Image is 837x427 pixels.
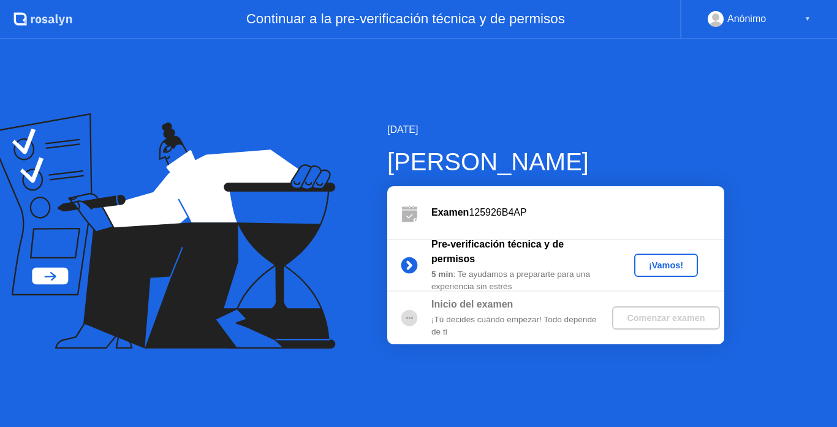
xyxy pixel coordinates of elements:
[634,254,698,277] button: ¡Vamos!
[617,313,714,323] div: Comenzar examen
[727,11,766,27] div: Anónimo
[431,239,564,264] b: Pre-verificación técnica y de permisos
[431,299,513,309] b: Inicio del examen
[431,207,469,217] b: Examen
[387,143,724,180] div: [PERSON_NAME]
[805,11,811,27] div: ▼
[431,270,453,279] b: 5 min
[612,306,719,330] button: Comenzar examen
[431,268,608,293] div: : Te ayudamos a prepararte para una experiencia sin estrés
[639,260,693,270] div: ¡Vamos!
[431,314,608,339] div: ¡Tú decides cuándo empezar! Todo depende de ti
[431,205,724,220] div: 125926B4AP
[387,123,724,137] div: [DATE]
